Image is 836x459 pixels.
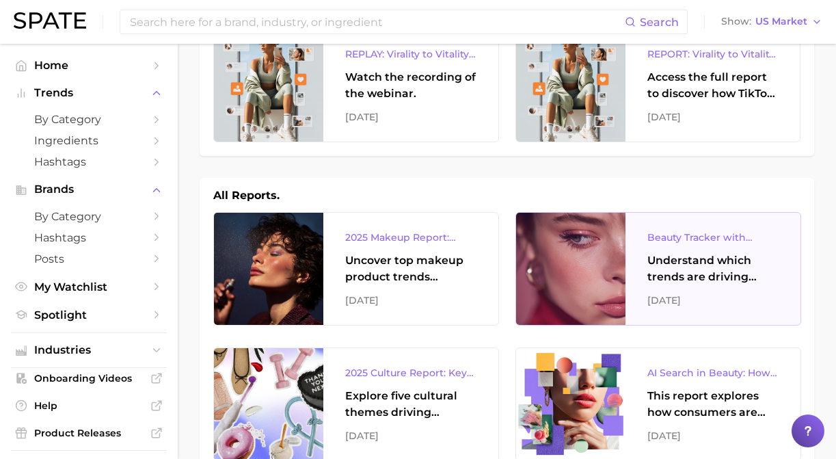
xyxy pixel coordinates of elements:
a: REPORT: Virality to Vitality - How TikTok is Driving Wellness DiscoveryAccess the full report to ... [515,29,801,142]
div: [DATE] [647,428,779,444]
span: US Market [755,18,807,25]
div: Uncover top makeup product trends grabbing attention across eye, lip, and face makeup, and the br... [345,252,476,285]
span: My Watchlist [34,280,144,293]
a: Posts [11,248,167,270]
span: Hashtags [34,231,144,244]
a: by Category [11,109,167,130]
span: by Category [34,113,144,126]
span: Spotlight [34,309,144,322]
a: Hashtags [11,227,167,248]
span: Brands [34,183,144,196]
div: [DATE] [345,428,476,444]
span: Search [640,16,679,29]
a: Product Releases [11,423,167,443]
span: Posts [34,252,144,265]
a: by Category [11,206,167,227]
div: Explore five cultural themes driving influence across beauty, food, and pop culture. [345,388,476,421]
div: 2025 Makeup Report: Trends and Brands to Watch [345,229,476,246]
span: Industries [34,344,144,356]
div: [DATE] [345,292,476,309]
button: Brands [11,179,167,200]
a: Home [11,55,167,76]
input: Search here for a brand, industry, or ingredient [129,10,625,34]
a: Onboarding Videos [11,368,167,389]
div: Beauty Tracker with Popularity Index [647,229,779,246]
span: Show [721,18,751,25]
div: Understand which trends are driving engagement across platforms in the skin, hair, makeup, and fr... [647,252,779,285]
div: Watch the recording of the webinar. [345,69,476,102]
span: Trends [34,87,144,99]
span: Product Releases [34,427,144,439]
div: [DATE] [647,292,779,309]
span: Hashtags [34,155,144,168]
button: Industries [11,340,167,360]
span: Help [34,399,144,412]
a: Help [11,395,167,416]
a: Hashtags [11,151,167,172]
span: by Category [34,210,144,223]
div: Access the full report to discover how TikTok is reshaping the wellness landscape, from product d... [647,69,779,102]
a: REPLAY: Virality to Vitality - How TikTok is Driving Wellness DiscoveryWatch the recording of the... [213,29,499,142]
a: Ingredients [11,130,167,151]
h1: All Reports. [213,187,280,204]
div: [DATE] [345,109,476,125]
div: REPLAY: Virality to Vitality - How TikTok is Driving Wellness Discovery [345,46,476,62]
div: [DATE] [647,109,779,125]
a: 2025 Makeup Report: Trends and Brands to WatchUncover top makeup product trends grabbing attentio... [213,212,499,326]
div: AI Search in Beauty: How Consumers Are Using ChatGPT vs. Google Search [647,365,779,381]
div: 2025 Culture Report: Key Themes That Are Shaping Consumer Demand [345,365,476,381]
button: Trends [11,83,167,103]
a: Spotlight [11,304,167,326]
div: This report explores how consumers are engaging with AI-powered search tools — and what it means ... [647,388,779,421]
a: Beauty Tracker with Popularity IndexUnderstand which trends are driving engagement across platfor... [515,212,801,326]
span: Home [34,59,144,72]
span: Ingredients [34,134,144,147]
div: REPORT: Virality to Vitality - How TikTok is Driving Wellness Discovery [647,46,779,62]
button: ShowUS Market [718,13,826,31]
img: SPATE [14,12,86,29]
span: Onboarding Videos [34,372,144,384]
a: My Watchlist [11,276,167,298]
